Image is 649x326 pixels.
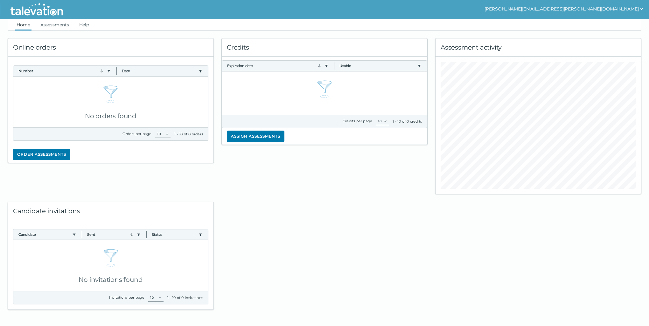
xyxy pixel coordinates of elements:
[18,232,70,237] button: Candidate
[122,132,151,136] label: Orders per page
[152,232,196,237] button: Status
[87,232,134,237] button: Sent
[115,64,119,78] button: Column resize handle
[13,149,70,160] button: Order assessments
[227,63,322,68] button: Expiration date
[109,295,144,300] label: Invitations per page
[144,228,149,241] button: Column resize handle
[227,131,284,142] button: Assign assessments
[485,5,644,13] button: show user actions
[174,132,203,137] div: 1 - 10 of 0 orders
[393,119,422,124] div: 1 - 10 of 0 credits
[78,19,91,31] a: Help
[39,19,70,31] a: Assessments
[80,228,84,241] button: Column resize handle
[8,2,66,17] img: Talevation_Logo_Transparent_white.png
[343,119,372,123] label: Credits per page
[79,276,143,283] span: No invitations found
[85,112,136,120] span: No orders found
[18,68,104,73] button: Number
[339,63,415,68] button: Usable
[436,38,641,57] div: Assessment activity
[167,295,203,300] div: 1 - 10 of 0 invitations
[122,68,196,73] button: Date
[15,19,31,31] a: Home
[332,59,336,72] button: Column resize handle
[222,38,427,57] div: Credits
[8,202,213,220] div: Candidate invitations
[8,38,213,57] div: Online orders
